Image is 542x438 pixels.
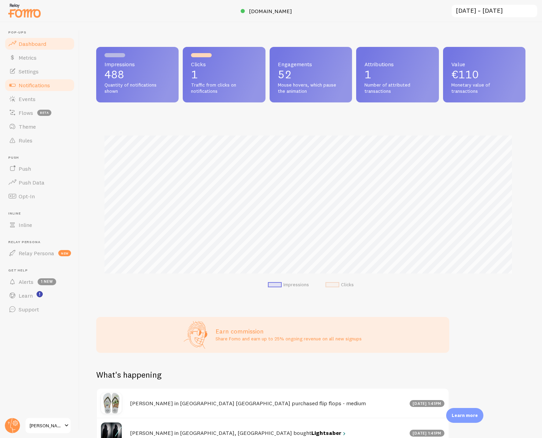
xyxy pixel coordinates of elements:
a: Push Data [4,176,75,189]
span: Quantity of notifications shown [104,82,170,94]
a: Lightsaber [311,429,347,437]
a: Dashboard [4,37,75,51]
p: 488 [104,69,170,80]
a: Flows beta [4,106,75,120]
span: Settings [19,68,39,75]
a: Rules [4,133,75,147]
span: Get Help [8,268,75,273]
span: Number of attributed transactions [364,82,430,94]
h2: What's happening [96,369,161,380]
span: Rules [19,137,32,144]
a: Theme [4,120,75,133]
p: 1 [364,69,430,80]
span: Push Data [19,179,44,186]
li: Impressions [268,282,309,288]
a: Support [4,302,75,316]
span: Pop-ups [8,30,75,35]
img: fomo-relay-logo-orange.svg [7,2,42,19]
span: Theme [19,123,36,130]
span: Learn [19,292,33,299]
a: [PERSON_NAME]-test-store [25,417,71,434]
span: Support [19,306,39,313]
span: Relay Persona [19,250,54,257]
li: Clicks [325,282,354,288]
div: [DATE] 1:41pm [410,430,445,437]
span: Opt-In [19,193,35,200]
span: Inline [19,221,32,228]
span: Impressions [104,61,170,67]
a: Settings [4,64,75,78]
h4: [PERSON_NAME] in [GEOGRAPHIC_DATA], [GEOGRAPHIC_DATA] bought [130,429,405,437]
p: Share Fomo and earn up to 25% ongoing revenue on all new signups [215,335,362,342]
a: Opt-In [4,189,75,203]
a: Learn [4,289,75,302]
a: Inline [4,218,75,232]
svg: <p>Watch New Feature Tutorials!</p> [37,291,43,297]
p: 52 [278,69,344,80]
a: Events [4,92,75,106]
span: Attributions [364,61,430,67]
a: Metrics [4,51,75,64]
span: Engagements [278,61,344,67]
span: Mouse hovers, which pause the animation [278,82,344,94]
a: Alerts 1 new [4,275,75,289]
span: new [58,250,71,256]
a: Push [4,162,75,176]
span: Flows [19,109,33,116]
span: Events [19,96,36,102]
span: Value [451,61,517,67]
span: Monetary value of transactions [451,82,517,94]
div: Learn more [446,408,483,423]
span: Dashboard [19,40,46,47]
span: Inline [8,211,75,216]
span: Alerts [19,278,33,285]
span: 1 new [38,278,56,285]
span: €110 [451,68,479,81]
span: Traffic from clicks on notifications [191,82,257,94]
p: Learn more [452,412,478,419]
p: 1 [191,69,257,80]
span: beta [37,110,51,116]
h4: [PERSON_NAME] in [GEOGRAPHIC_DATA] [GEOGRAPHIC_DATA] purchased flip flops - medium [130,400,405,407]
span: [PERSON_NAME]-test-store [30,421,62,430]
a: Relay Persona new [4,246,75,260]
span: Push [19,165,31,172]
span: Metrics [19,54,37,61]
a: Notifications [4,78,75,92]
div: [DATE] 1:41pm [410,400,445,407]
span: Clicks [191,61,257,67]
span: Push [8,156,75,160]
span: Notifications [19,82,50,89]
h3: Earn commission [215,327,362,335]
span: Relay Persona [8,240,75,245]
